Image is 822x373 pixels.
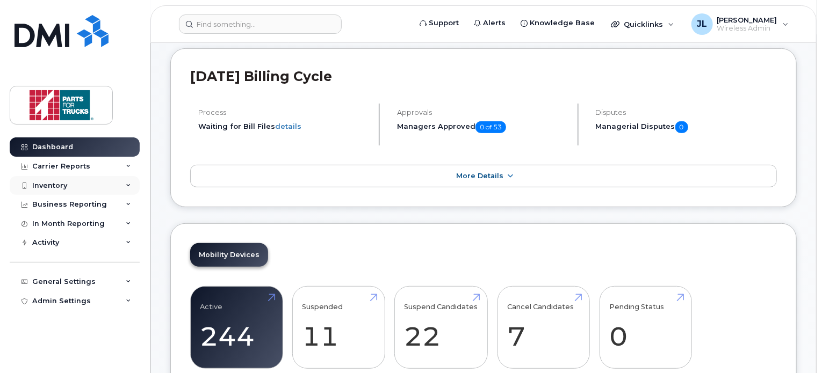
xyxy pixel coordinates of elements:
span: Wireless Admin [717,24,777,33]
h4: Process [198,108,370,116]
span: 0 [675,121,688,133]
h2: [DATE] Billing Cycle [190,68,777,84]
div: Jessica Lam [684,13,796,35]
a: Alerts [466,12,513,34]
span: Support [429,18,459,28]
a: Support [412,12,466,34]
span: Quicklinks [624,20,663,28]
a: Suspend Candidates 22 [405,292,478,363]
span: Knowledge Base [530,18,595,28]
a: Cancel Candidates 7 [507,292,580,363]
span: Alerts [483,18,506,28]
a: Active 244 [200,292,273,363]
span: [PERSON_NAME] [717,16,777,24]
span: JL [697,18,707,31]
span: More Details [456,172,503,180]
h4: Disputes [596,108,777,116]
li: Waiting for Bill Files [198,121,370,131]
h5: Managerial Disputes [596,121,777,133]
div: Quicklinks [603,13,682,35]
input: Find something... [179,14,342,34]
a: details [275,122,301,130]
h5: Managers Approved [397,121,568,133]
a: Suspended 11 [302,292,375,363]
a: Mobility Devices [190,243,268,267]
a: Knowledge Base [513,12,602,34]
h4: Approvals [397,108,568,116]
span: 0 of 53 [475,121,506,133]
a: Pending Status 0 [609,292,682,363]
